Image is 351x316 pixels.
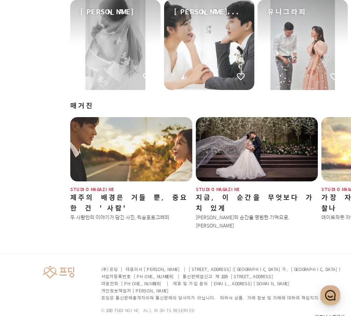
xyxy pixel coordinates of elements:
p: 대표전화 [PHONE_NUMBER] | 제휴 및 가입 문의 [EMAIL_ADDRESS][DOMAIN_NAME] [101,280,342,287]
span: 설정 [110,237,119,243]
p: 개인정보책임자 [PERSON_NAME] [101,287,342,294]
p: © 2018 FDDING INC. ALL RIGHTS RESERVED [101,307,342,314]
span: studio magazine [70,187,192,192]
span: [PERSON_NAME] [80,7,134,17]
span: 대화 [65,237,74,243]
p: 프딩은 통신판매중개자이며 통신판매의 당사자가 아닙니다. 따라서 상품, 거래 정보 및 거래에 대하여 책임지지 않습니다. [101,294,342,301]
a: 홈 [2,226,47,244]
span: studio magazine [196,187,318,192]
p: (주) 프딩 | 대표이사 [PERSON_NAME] | [STREET_ADDRESS]([GEOGRAPHIC_DATA]가, [GEOGRAPHIC_DATA]) [101,266,342,273]
span: 유니그라피 [268,7,306,17]
a: studio magazine지금, 이 순간을 무엇보다 가치 있게[PERSON_NAME]의 순간을 영원한 기억으로, [PERSON_NAME] [196,117,318,230]
span: [PERSON_NAME]... [174,7,240,17]
p: 두 사람만의 이야기가 담긴 사진, 픽송포토그래피 [70,213,192,221]
p: 사업자등록번호 [PHONE_NUMBER] | 통신판매업신고 제 2025-[STREET_ADDRESS] [101,273,342,280]
label: 지금, 이 순간을 무엇보다 가치 있게 [196,192,314,213]
p: [PERSON_NAME]의 순간을 영원한 기억으로, [PERSON_NAME] [196,213,318,230]
span: 홈 [22,237,27,243]
a: 설정 [92,226,137,244]
a: 대화 [47,226,92,244]
a: studio magazine제주의 배경은 거들 뿐, 중요한 건 '사람'두 사람만의 이야기가 담긴 사진, 픽송포토그래피 [70,117,192,221]
label: 제주의 배경은 거들 뿐, 중요한 건 '사람' [70,192,188,213]
span: 매거진 [70,101,94,111]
